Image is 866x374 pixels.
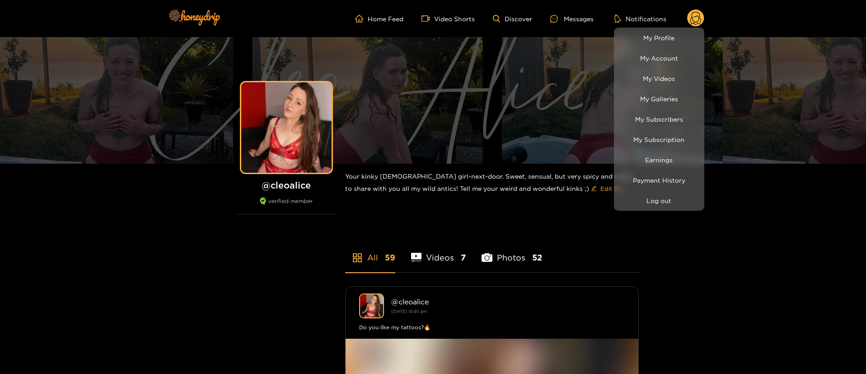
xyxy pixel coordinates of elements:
a: My Galleries [616,91,702,107]
a: My Subscription [616,132,702,147]
a: My Subscribers [616,111,702,127]
a: My Profile [616,30,702,46]
a: My Videos [616,71,702,86]
a: Payment History [616,172,702,188]
a: Earnings [616,152,702,168]
button: Log out [616,193,702,208]
a: My Account [616,50,702,66]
